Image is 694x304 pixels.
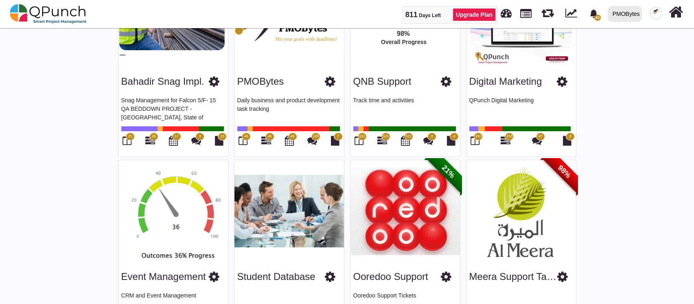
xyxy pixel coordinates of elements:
i: Board [471,136,479,145]
i: Punch Discussions [191,136,201,145]
div: PMOBytes [613,7,640,21]
span: 26 [152,134,156,139]
p: Daily business and product development task tracking [237,96,341,121]
i: Punch Discussions [423,136,433,145]
i: Document Library [331,136,339,145]
a: Bahadir Snag Impl. [121,76,204,87]
span: 13 [220,134,224,139]
span: 21 [128,134,132,139]
i: Calendar [169,136,178,145]
i: Home [669,4,683,20]
img: avatar [650,7,662,20]
p: Track time and activities [353,96,457,121]
span: 3 [199,134,201,139]
span: 185 [313,134,319,139]
span: 521 [359,134,365,139]
a: Digital Marketing [469,76,542,87]
i: Board [239,136,247,145]
a: Upgrade Plan [453,8,496,21]
span: 4 [453,134,455,139]
span: 521 [383,134,389,139]
i: Punch Discussions [307,136,317,145]
i: Board [123,136,131,145]
h3: Meera Support Tasks [469,271,558,283]
div: Notification [587,6,601,21]
a: 26 [145,139,155,145]
span: 98% [541,149,587,194]
a: Student Database [237,271,315,282]
span: 0 [431,134,433,139]
i: Document Library [215,136,223,145]
a: Ooredoo Support [353,271,428,282]
p: Snag Management for Falcon 5/F- 15 QA BEDDOWN PROJECT - [GEOGRAPHIC_DATA], State of [GEOGRAPHIC_D... [121,96,225,121]
span: Dashboard [501,5,512,17]
i: Gantt [501,136,510,145]
p: QPunch Digital Marketing [469,96,573,121]
svg: bell fill [589,9,598,18]
img: qpunch-sp.fa6292f.png [10,2,87,26]
span: 46 [268,134,272,139]
i: Document Library [563,136,571,145]
a: QNB Support [353,76,412,87]
i: Gantt [377,136,387,145]
span: Aamir Pmobytes [650,7,662,20]
text: 98% [397,30,410,37]
span: 46 [244,134,248,139]
span: Projects [520,5,532,18]
a: PMOBytes [237,76,284,87]
span: Days Left [419,13,441,18]
a: avatar [645,0,667,26]
text: Overall Progress [381,39,427,45]
span: Iteration [541,4,554,18]
i: Document Library [447,136,455,145]
a: Meera Support Tasks [469,271,561,282]
i: Calendar [285,136,294,145]
span: 3 [569,134,571,139]
span: 811 [405,11,418,19]
div: Dynamic Report [561,0,585,27]
span: 153 [506,134,512,139]
span: 150 [475,134,481,139]
span: 67 [539,134,543,139]
a: Event Management [121,271,206,282]
a: 153 [501,139,510,145]
a: bell fill42 [585,0,604,26]
span: 521 [405,134,412,139]
a: 46 [261,139,271,145]
i: Gantt [261,136,271,145]
a: PMOBytes [604,0,645,27]
span: 46 [290,134,294,139]
span: 42 [594,15,601,21]
span: 21% [425,149,471,194]
a: 521 [377,139,387,145]
i: Punch Discussions [532,136,542,145]
span: 17 [174,134,178,139]
i: Board [355,136,363,145]
i: Gantt [145,136,155,145]
i: Calendar [401,136,410,145]
span: 7 [337,134,339,139]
